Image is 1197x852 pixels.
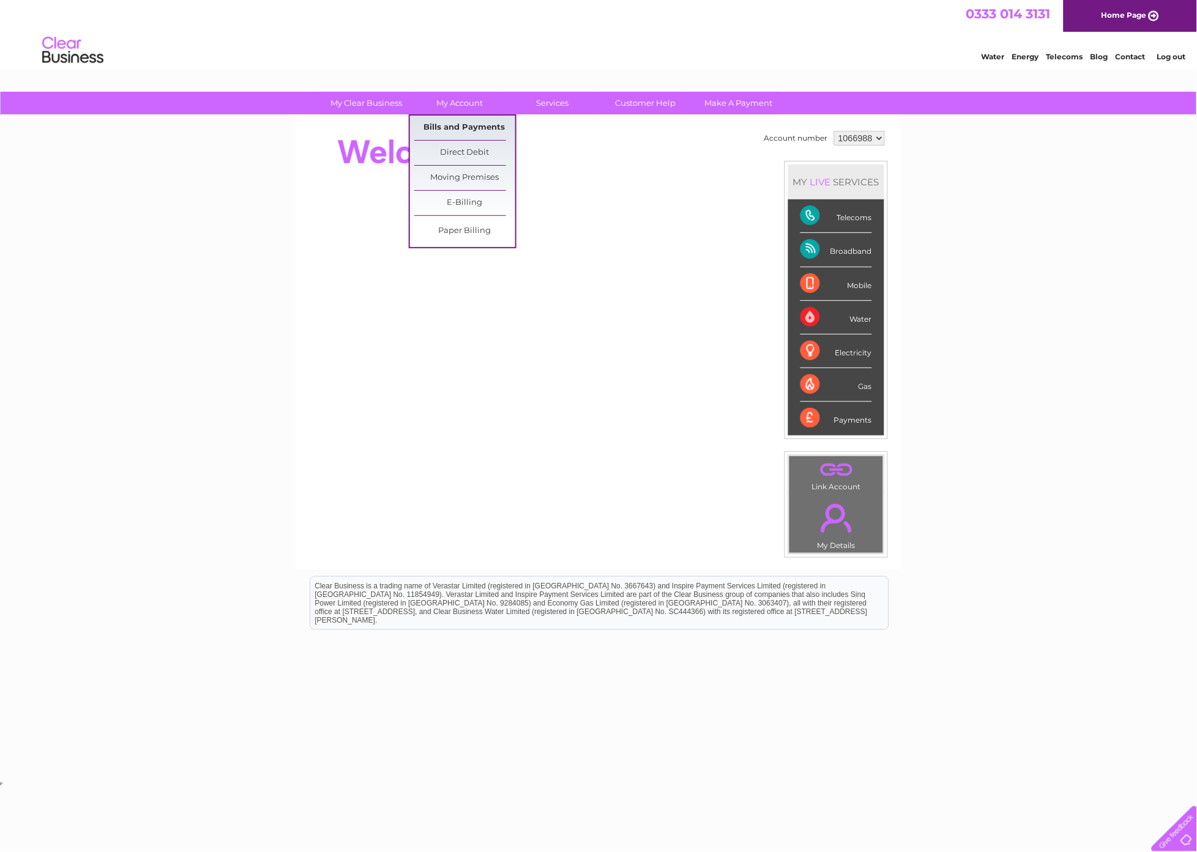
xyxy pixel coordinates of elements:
a: . [792,497,880,539]
div: Telecoms [800,199,872,233]
a: My Account [409,92,510,114]
div: Gas [800,368,872,402]
div: Payments [800,402,872,435]
a: Make A Payment [688,92,789,114]
a: Paper Billing [414,219,515,243]
a: Direct Debit [414,141,515,165]
div: Broadband [800,233,872,267]
td: Link Account [789,456,884,494]
a: Telecoms [1046,52,1083,61]
div: Water [800,301,872,335]
a: . [792,459,880,481]
td: Account number [761,128,831,149]
a: E-Billing [414,191,515,215]
a: 0333 014 3131 [966,6,1051,21]
div: Clear Business is a trading name of Verastar Limited (registered in [GEOGRAPHIC_DATA] No. 3667643... [310,7,889,59]
a: Blog [1091,52,1108,61]
a: Bills and Payments [414,116,515,140]
td: My Details [789,494,884,554]
div: MY SERVICES [788,165,884,199]
div: LIVE [808,176,833,188]
a: Services [502,92,603,114]
a: Moving Premises [414,166,515,190]
a: Contact [1116,52,1146,61]
a: Energy [1012,52,1039,61]
a: Customer Help [595,92,696,114]
div: Electricity [800,335,872,368]
a: My Clear Business [316,92,417,114]
a: Water [982,52,1005,61]
a: Log out [1157,52,1185,61]
div: Mobile [800,267,872,301]
img: logo.png [42,32,104,69]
